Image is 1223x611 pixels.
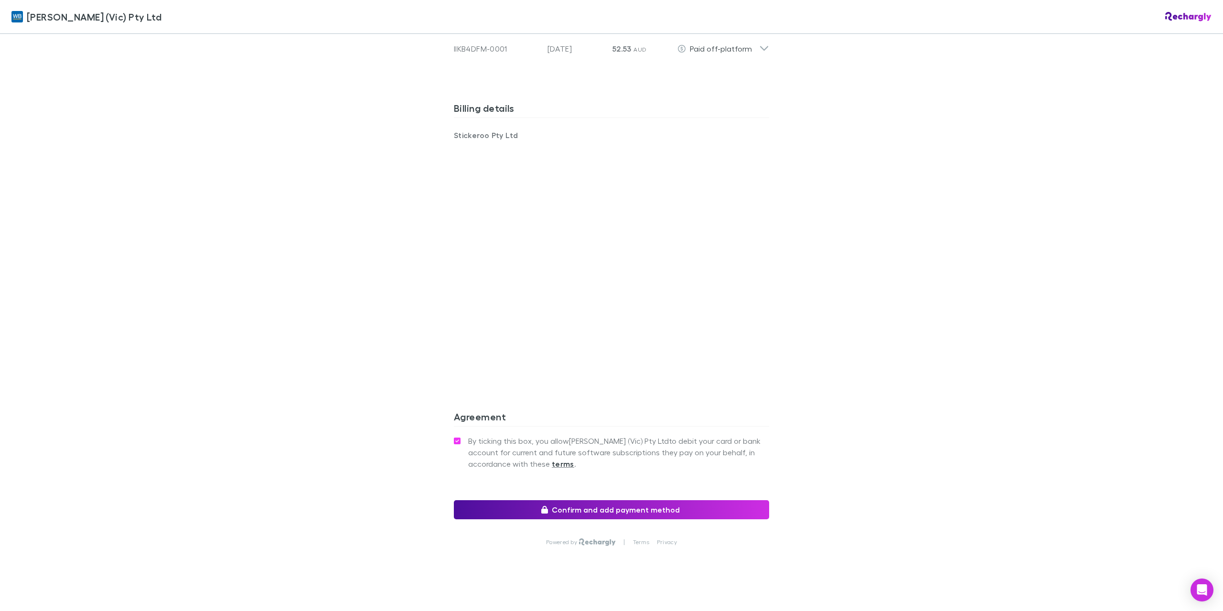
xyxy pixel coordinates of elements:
h3: Billing details [454,102,769,118]
span: Paid off-platform [690,44,752,53]
div: IIKB4DFM-0001[DATE]52.53 AUDPaid off-platform [446,26,777,64]
p: Powered by [546,538,579,546]
iframe: Secure address input frame [452,147,771,367]
p: | [623,538,625,546]
img: William Buck (Vic) Pty Ltd's Logo [11,11,23,22]
span: By ticking this box, you allow [PERSON_NAME] (Vic) Pty Ltd to debit your card or bank account for... [468,435,769,470]
p: [DATE] [547,43,605,54]
a: Terms [633,538,649,546]
img: Rechargly Logo [1165,12,1212,21]
a: Privacy [657,538,677,546]
strong: terms [552,459,574,469]
img: Rechargly Logo [579,538,616,546]
span: AUD [633,46,646,53]
span: 52.53 [612,44,632,54]
span: [PERSON_NAME] (Vic) Pty Ltd [27,10,161,24]
button: Confirm and add payment method [454,500,769,519]
p: Stickeroo Pty Ltd [454,129,611,141]
div: IIKB4DFM-0001 [454,43,540,54]
div: Open Intercom Messenger [1191,579,1213,601]
h3: Agreement [454,411,769,426]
